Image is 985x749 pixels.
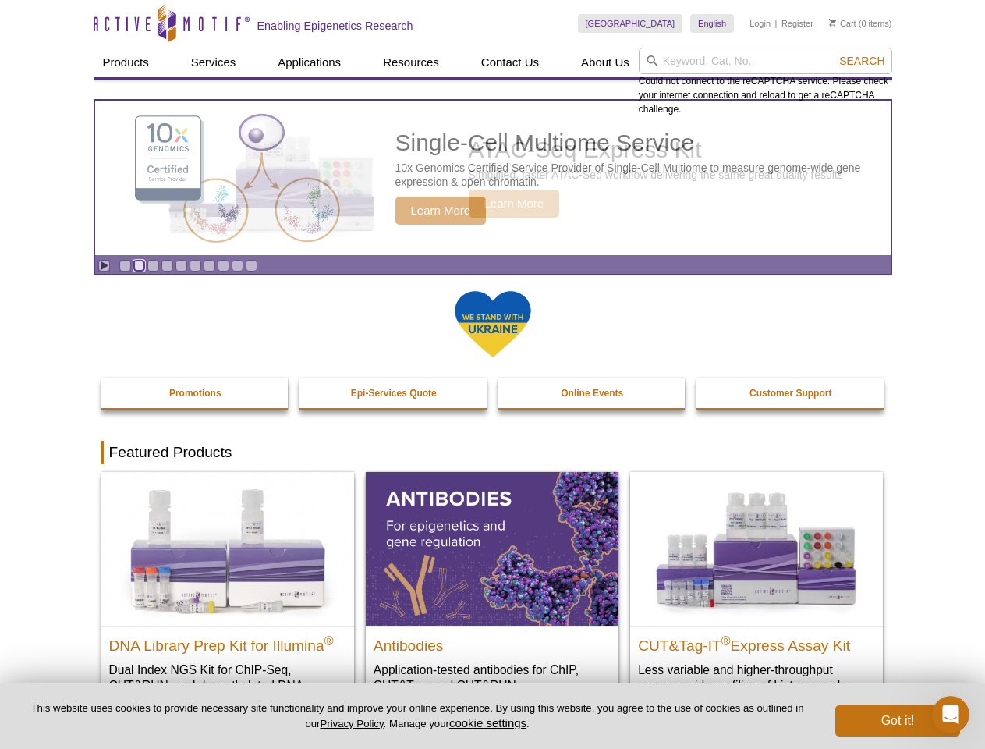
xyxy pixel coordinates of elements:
[299,378,488,408] a: Epi-Services Quote
[101,472,354,724] a: DNA Library Prep Kit for Illumina DNA Library Prep Kit for Illumina® Dual Index NGS Kit for ChIP-...
[109,630,346,654] h2: DNA Library Prep Kit for Illumina
[472,48,548,77] a: Contact Us
[366,472,618,625] img: All Antibodies
[101,378,290,408] a: Promotions
[696,378,885,408] a: Customer Support
[498,378,687,408] a: Online Events
[449,716,526,729] button: cookie settings
[374,630,611,654] h2: Antibodies
[101,472,354,625] img: DNA Library Prep Kit for Illumina
[781,18,813,29] a: Register
[834,54,889,68] button: Search
[109,662,346,709] p: Dual Index NGS Kit for ChIP-Seq, CUT&RUN, and ds methylated DNA assays.
[374,662,611,694] p: Application-tested antibodies for ChIP, CUT&Tag, and CUT&RUN.
[639,48,892,74] input: Keyword, Cat. No.
[572,48,639,77] a: About Us
[561,388,623,399] strong: Online Events
[835,705,960,737] button: Got it!
[374,48,448,77] a: Resources
[351,388,437,399] strong: Epi-Services Quote
[630,472,883,708] a: CUT&Tag-IT® Express Assay Kit CUT&Tag-IT®Express Assay Kit Less variable and higher-throughput ge...
[829,14,892,33] li: (0 items)
[320,718,383,729] a: Privacy Policy
[257,19,413,33] h2: Enabling Epigenetics Research
[829,18,856,29] a: Cart
[578,14,683,33] a: [GEOGRAPHIC_DATA]
[161,260,173,272] a: Go to slide 4
[268,48,350,77] a: Applications
[839,55,884,67] span: Search
[147,260,159,272] a: Go to slide 3
[169,388,221,399] strong: Promotions
[190,260,201,272] a: Go to slide 6
[25,701,810,731] p: This website uses cookies to provide necessary site functionality and improve your online experie...
[639,48,892,116] div: Could not connect to the reCAPTCHA service. Please check your internet connection and reload to g...
[749,388,831,399] strong: Customer Support
[119,260,131,272] a: Go to slide 1
[94,48,158,77] a: Products
[133,260,145,272] a: Go to slide 2
[324,634,334,647] sup: ®
[366,472,618,708] a: All Antibodies Antibodies Application-tested antibodies for ChIP, CUT&Tag, and CUT&RUN.
[204,260,215,272] a: Go to slide 7
[175,260,187,272] a: Go to slide 5
[749,18,771,29] a: Login
[98,260,110,272] a: Toggle autoplay
[454,289,532,359] img: We Stand With Ukraine
[630,472,883,625] img: CUT&Tag-IT® Express Assay Kit
[182,48,246,77] a: Services
[638,662,875,694] p: Less variable and higher-throughput genome-wide profiling of histone marks​.
[775,14,778,33] li: |
[690,14,734,33] a: English
[829,19,836,27] img: Your Cart
[246,260,257,272] a: Go to slide 10
[721,634,731,647] sup: ®
[101,441,884,464] h2: Featured Products
[232,260,243,272] a: Go to slide 9
[638,630,875,654] h2: CUT&Tag-IT Express Assay Kit
[218,260,229,272] a: Go to slide 8
[932,696,969,733] iframe: Intercom live chat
